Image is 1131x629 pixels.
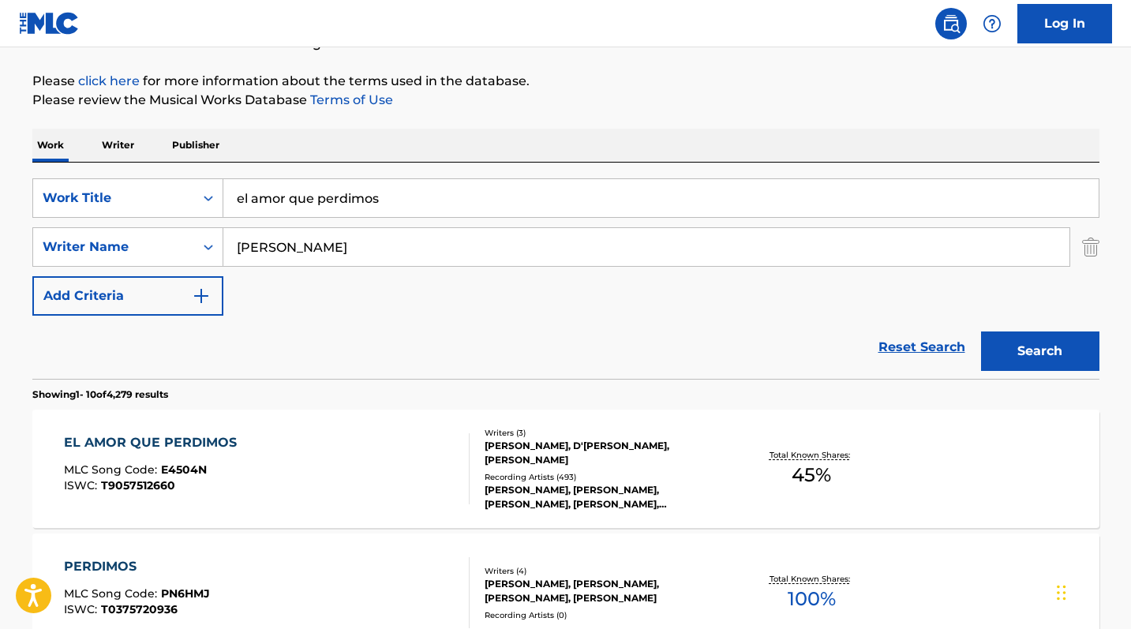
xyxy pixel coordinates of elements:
div: Help [976,8,1008,39]
img: MLC Logo [19,12,80,35]
form: Search Form [32,178,1099,379]
img: 9d2ae6d4665cec9f34b9.svg [192,286,211,305]
span: ISWC : [64,602,101,616]
p: Please for more information about the terms used in the database. [32,72,1099,91]
p: Showing 1 - 10 of 4,279 results [32,388,168,402]
p: Work [32,129,69,162]
span: 100 % [788,585,836,613]
div: [PERSON_NAME], [PERSON_NAME], [PERSON_NAME], [PERSON_NAME], [PERSON_NAME] [485,483,723,511]
span: MLC Song Code : [64,462,161,477]
p: Publisher [167,129,224,162]
div: [PERSON_NAME], D'[PERSON_NAME], [PERSON_NAME] [485,439,723,467]
a: Log In [1017,4,1112,43]
span: MLC Song Code : [64,586,161,601]
a: Terms of Use [307,92,393,107]
a: Reset Search [871,330,973,365]
span: 45 % [792,461,831,489]
a: Public Search [935,8,967,39]
p: Please review the Musical Works Database [32,91,1099,110]
iframe: Chat Widget [1052,553,1131,629]
img: Delete Criterion [1082,227,1099,267]
img: help [983,14,1002,33]
span: ISWC : [64,478,101,492]
div: Recording Artists ( 0 ) [485,609,723,621]
p: Total Known Shares: [770,449,854,461]
div: Writers ( 3 ) [485,427,723,439]
div: EL AMOR QUE PERDIMOS [64,433,245,452]
span: T9057512660 [101,478,175,492]
div: Writer Name [43,238,185,256]
div: Recording Artists ( 493 ) [485,471,723,483]
p: Writer [97,129,139,162]
div: Work Title [43,189,185,208]
span: E4504N [161,462,207,477]
div: Arrastrar [1057,569,1066,616]
div: Writers ( 4 ) [485,565,723,577]
a: EL AMOR QUE PERDIMOSMLC Song Code:E4504NISWC:T9057512660Writers (3)[PERSON_NAME], D'[PERSON_NAME]... [32,410,1099,528]
span: PN6HMJ [161,586,210,601]
div: [PERSON_NAME], [PERSON_NAME], [PERSON_NAME], [PERSON_NAME] [485,577,723,605]
button: Add Criteria [32,276,223,316]
div: Widget de chat [1052,553,1131,629]
button: Search [981,331,1099,371]
p: Total Known Shares: [770,573,854,585]
span: T0375720936 [101,602,178,616]
a: click here [78,73,140,88]
img: search [942,14,961,33]
div: PERDIMOS [64,557,210,576]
